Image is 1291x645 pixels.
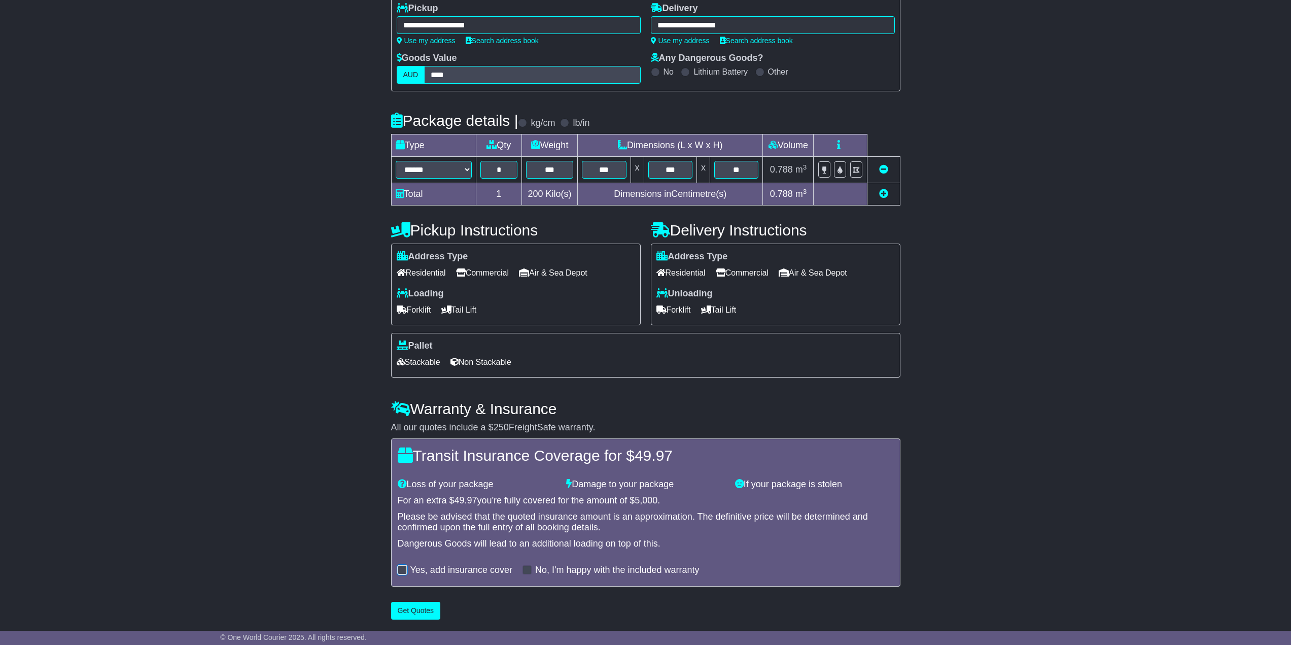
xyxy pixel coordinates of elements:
h4: Pickup Instructions [391,222,641,239]
a: Search address book [466,37,539,45]
h4: Transit Insurance Coverage for $ [398,447,894,464]
label: Address Type [656,251,728,262]
a: Remove this item [879,164,888,175]
span: Tail Lift [441,302,477,318]
h4: Warranty & Insurance [391,400,900,417]
label: Other [768,67,788,77]
label: Pallet [397,341,433,352]
h4: Delivery Instructions [651,222,900,239]
span: Stackable [397,354,440,370]
label: Delivery [651,3,698,14]
div: All our quotes include a $ FreightSafe warranty. [391,422,900,433]
label: No, I'm happy with the included warranty [535,565,700,576]
span: Forklift [397,302,431,318]
label: Unloading [656,288,713,299]
label: kg/cm [531,118,555,129]
span: Air & Sea Depot [779,265,847,281]
span: Residential [397,265,446,281]
span: Tail Lift [701,302,737,318]
span: m [795,164,807,175]
span: Forklift [656,302,691,318]
td: Qty [476,134,522,157]
td: x [696,157,710,183]
label: Goods Value [397,53,457,64]
div: If your package is stolen [730,479,899,490]
sup: 3 [803,163,807,171]
div: Damage to your package [561,479,730,490]
span: 0.788 [770,164,793,175]
button: Get Quotes [391,602,441,620]
a: Search address book [720,37,793,45]
label: lb/in [573,118,589,129]
span: Air & Sea Depot [519,265,587,281]
a: Use my address [397,37,456,45]
label: No [664,67,674,77]
span: 49.97 [635,447,673,464]
td: Kilo(s) [522,183,578,206]
a: Add new item [879,189,888,199]
td: Weight [522,134,578,157]
span: 0.788 [770,189,793,199]
td: Volume [763,134,814,157]
span: 49.97 [455,495,477,505]
a: Use my address [651,37,710,45]
span: 5,000 [635,495,657,505]
h4: Package details | [391,112,518,129]
td: Type [391,134,476,157]
td: Dimensions in Centimetre(s) [578,183,763,206]
sup: 3 [803,188,807,195]
span: 250 [494,422,509,432]
span: 200 [528,189,543,199]
label: AUD [397,66,425,84]
td: 1 [476,183,522,206]
label: Address Type [397,251,468,262]
div: Dangerous Goods will lead to an additional loading on top of this. [398,538,894,550]
td: x [631,157,644,183]
div: Loss of your package [393,479,562,490]
div: Please be advised that the quoted insurance amount is an approximation. The definitive price will... [398,512,894,533]
div: For an extra $ you're fully covered for the amount of $ . [398,495,894,506]
span: © One World Courier 2025. All rights reserved. [220,633,367,641]
td: Total [391,183,476,206]
label: Loading [397,288,444,299]
label: Lithium Battery [693,67,748,77]
label: Any Dangerous Goods? [651,53,763,64]
span: Commercial [716,265,769,281]
span: Residential [656,265,706,281]
span: m [795,189,807,199]
span: Commercial [456,265,509,281]
label: Pickup [397,3,438,14]
td: Dimensions (L x W x H) [578,134,763,157]
label: Yes, add insurance cover [410,565,512,576]
span: Non Stackable [450,354,511,370]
